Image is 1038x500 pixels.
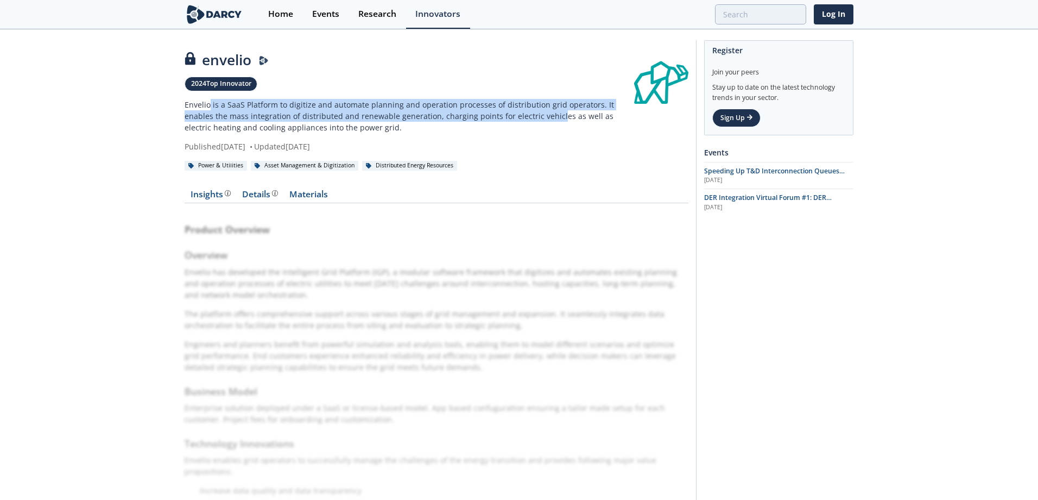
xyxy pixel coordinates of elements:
[268,10,293,18] div: Home
[312,10,339,18] div: Events
[185,77,257,91] a: 2024Top Innovator
[185,190,236,203] a: Insights
[283,190,333,203] a: Materials
[704,166,853,185] a: Speeding Up T&D Interconnection Queues with Enhanced Software Solutions [DATE]
[704,203,853,212] div: [DATE]
[358,10,396,18] div: Research
[259,56,269,66] img: Darcy Presenter
[272,190,278,196] img: information.svg
[185,99,634,133] p: Envelio is a SaaS Platform to digitize and automate planning and operation processes of distribut...
[185,49,634,71] div: envelio
[814,4,853,24] a: Log In
[185,161,247,171] div: Power & Utilities
[236,190,283,203] a: Details
[185,141,634,152] div: Published [DATE] Updated [DATE]
[715,4,806,24] input: Advanced Search
[362,161,457,171] div: Distributed Energy Resources
[704,193,832,212] span: DER Integration Virtual Forum #1: DER Visibility
[248,141,254,152] span: •
[704,166,845,185] span: Speeding Up T&D Interconnection Queues with Enhanced Software Solutions
[712,77,845,103] div: Stay up to date on the latest technology trends in your sector.
[712,109,761,127] a: Sign Up
[191,190,231,199] div: Insights
[704,143,853,162] div: Events
[415,10,460,18] div: Innovators
[704,176,853,185] div: [DATE]
[251,161,358,171] div: Asset Management & Digitization
[712,41,845,60] div: Register
[712,60,845,77] div: Join your peers
[242,190,278,199] div: Details
[185,5,244,24] img: logo-wide.svg
[704,193,853,211] a: DER Integration Virtual Forum #1: DER Visibility [DATE]
[225,190,231,196] img: information.svg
